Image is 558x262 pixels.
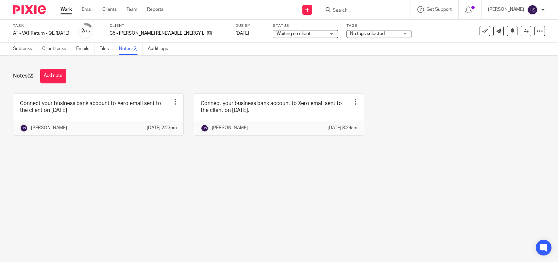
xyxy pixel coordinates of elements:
[60,6,72,13] a: Work
[488,6,524,13] p: [PERSON_NAME]
[13,5,46,14] img: Pixie
[76,43,94,55] a: Emails
[82,6,93,13] a: Email
[235,31,249,36] span: [DATE]
[13,30,69,37] div: AT - VAT Return - QE [DATE]
[273,23,338,28] label: Status
[13,30,69,37] div: AT - VAT Return - QE 31-07-2025
[527,5,538,15] img: svg%3E
[13,73,34,79] h1: Notes
[119,43,143,55] a: Notes (2)
[40,69,66,83] button: Add note
[350,31,385,36] span: No tags selected
[147,125,177,131] p: [DATE] 2:23pm
[110,23,227,28] label: Client
[31,125,67,131] p: [PERSON_NAME]
[13,43,37,55] a: Subtasks
[81,27,90,35] div: 2
[42,43,71,55] a: Client tasks
[102,6,117,13] a: Clients
[201,124,209,132] img: svg%3E
[27,73,34,79] span: (2)
[127,6,137,13] a: Team
[110,30,204,37] p: C5 - [PERSON_NAME] RENEWABLE ENERGY LIMITED
[427,7,452,12] span: Get Support
[332,8,391,14] input: Search
[148,43,173,55] a: Audit logs
[13,23,69,28] label: Task
[84,29,90,33] small: /15
[99,43,114,55] a: Files
[235,23,265,28] label: Due by
[277,31,311,36] span: Waiting on client
[20,124,28,132] img: svg%3E
[212,125,248,131] p: [PERSON_NAME]
[147,6,163,13] a: Reports
[347,23,412,28] label: Tags
[328,125,357,131] p: [DATE] 8:29am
